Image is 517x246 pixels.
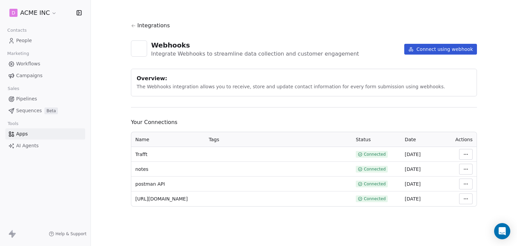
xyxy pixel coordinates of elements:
[5,93,85,104] a: Pipelines
[16,95,37,102] span: Pipelines
[405,196,420,202] span: [DATE]
[364,152,386,157] span: Connected
[364,181,386,187] span: Connected
[8,7,58,19] button: DACME INC
[49,231,87,237] a: Help & Support
[131,118,477,126] span: Your Connections
[5,70,85,81] a: Campaigns
[134,44,144,53] img: webhooks.svg
[405,166,420,172] span: [DATE]
[135,181,165,187] span: postman API
[16,107,42,114] span: Sequences
[455,137,473,142] span: Actions
[5,119,21,129] span: Tools
[404,44,477,55] button: Connect using webhook
[364,196,386,202] span: Connected
[5,140,85,151] a: AI Agents
[16,60,40,67] span: Workflows
[16,142,39,149] span: AI Agents
[12,9,15,16] span: D
[5,35,85,46] a: People
[5,105,85,116] a: SequencesBeta
[364,166,386,172] span: Connected
[44,107,58,114] span: Beta
[151,40,359,50] div: Webhooks
[209,137,219,142] span: Tags
[135,137,149,142] span: Name
[4,49,32,59] span: Marketing
[405,137,416,142] span: Date
[56,231,87,237] span: Help & Support
[405,181,420,187] span: [DATE]
[5,128,85,140] a: Apps
[494,223,510,239] div: Open Intercom Messenger
[151,50,359,58] div: Integrate Webhooks to streamline data collection and customer engagement
[137,22,170,30] span: Integrations
[137,84,445,89] span: The Webhooks integration allows you to receive, store and update contact information for every fo...
[16,37,32,44] span: People
[5,84,22,94] span: Sales
[135,166,148,173] span: notes
[16,72,42,79] span: Campaigns
[135,195,188,202] span: [URL][DOMAIN_NAME]
[356,137,371,142] span: Status
[131,22,477,30] a: Integrations
[405,152,420,157] span: [DATE]
[16,130,28,137] span: Apps
[4,25,30,35] span: Contacts
[5,58,85,69] a: Workflows
[20,8,50,17] span: ACME INC
[137,74,471,83] div: Overview:
[135,151,147,158] span: Trafft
